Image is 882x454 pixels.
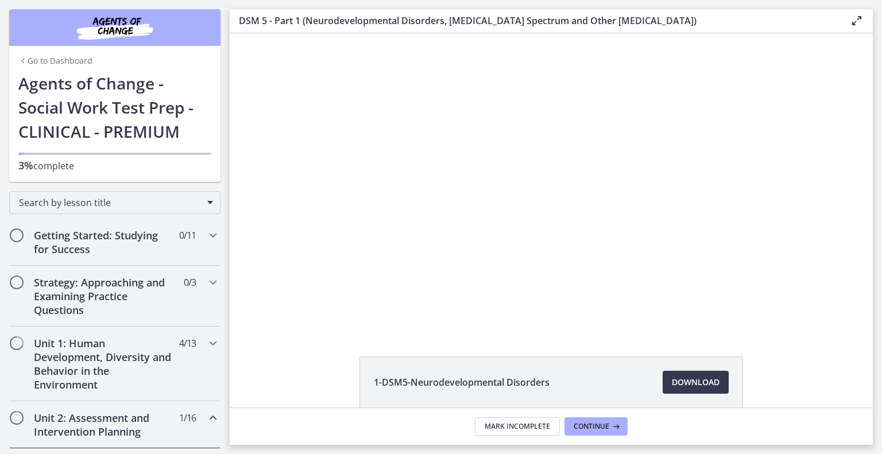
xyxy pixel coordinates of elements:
div: Search by lesson title [9,191,220,214]
h3: DSM 5 - Part 1 (Neurodevelopmental Disorders, [MEDICAL_DATA] Spectrum and Other [MEDICAL_DATA]) [239,14,831,28]
span: 1-DSM5-Neurodevelopmental Disorders [374,375,550,389]
img: Agents of Change [46,14,184,41]
h2: Unit 2: Assessment and Intervention Planning [34,411,174,439]
h2: Getting Started: Studying for Success [34,228,174,256]
span: 3% [18,158,33,172]
p: complete [18,158,211,173]
span: 4 / 13 [179,336,196,350]
button: Continue [564,417,628,436]
a: Download [663,371,729,394]
span: Download [672,375,719,389]
span: Continue [574,422,609,431]
button: Mark Incomplete [475,417,560,436]
span: Search by lesson title [19,196,202,209]
span: 1 / 16 [179,411,196,425]
span: 0 / 11 [179,228,196,242]
a: Go to Dashboard [18,55,92,67]
h2: Strategy: Approaching and Examining Practice Questions [34,275,174,317]
h1: Agents of Change - Social Work Test Prep - CLINICAL - PREMIUM [18,71,211,143]
span: Mark Incomplete [485,422,550,431]
h2: Unit 1: Human Development, Diversity and Behavior in the Environment [34,336,174,391]
iframe: Video Lesson [230,33,873,330]
span: 0 / 3 [184,275,196,289]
